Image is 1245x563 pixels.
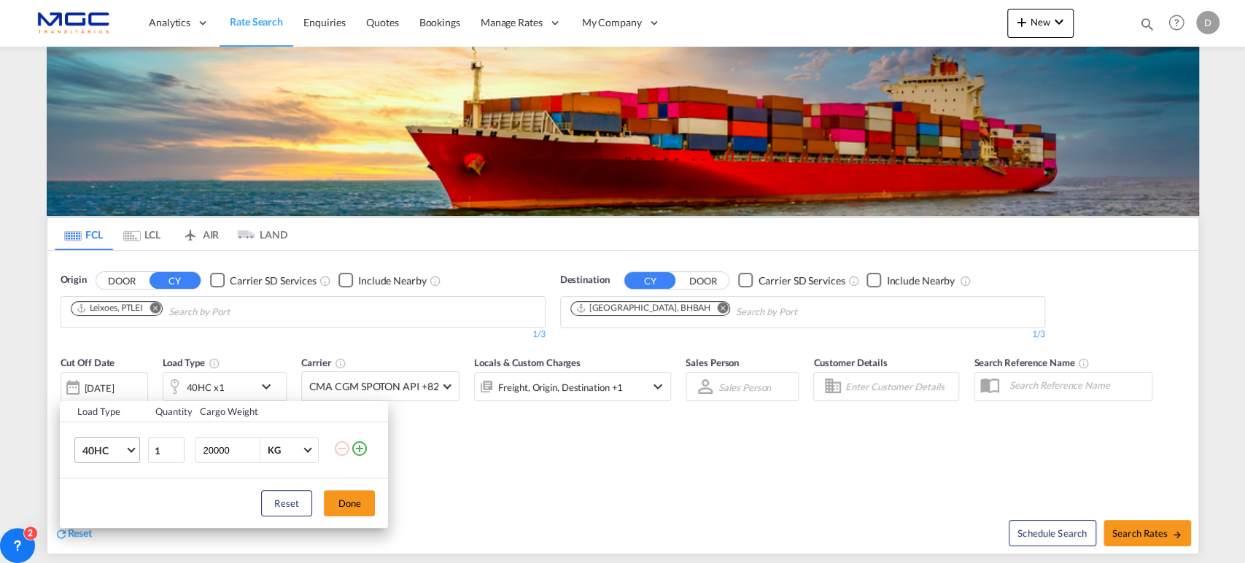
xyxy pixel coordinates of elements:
md-icon: icon-minus-circle-outline [333,440,351,457]
md-icon: icon-plus-circle-outline [351,440,368,457]
input: Enter Weight [201,438,260,462]
div: KG [268,444,281,456]
div: Cargo Weight [200,405,324,418]
th: Load Type [60,401,147,422]
input: Qty [148,437,185,463]
span: 40HC [82,443,125,458]
md-select: Choose: 40HC [74,437,140,463]
button: Reset [261,490,312,516]
button: Done [324,490,375,516]
th: Quantity [147,401,192,422]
